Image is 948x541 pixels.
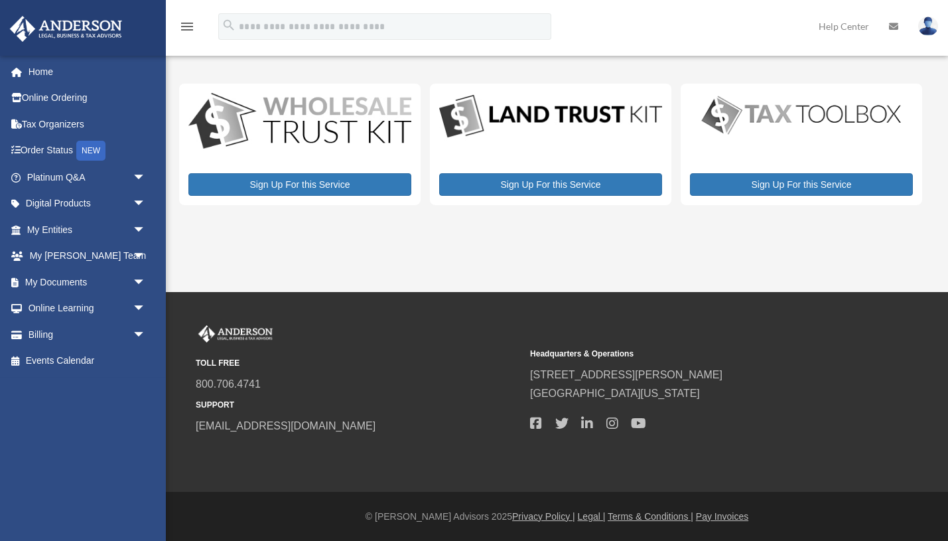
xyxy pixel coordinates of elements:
img: User Pic [918,17,938,36]
a: Sign Up For this Service [690,173,913,196]
img: Anderson Advisors Platinum Portal [6,16,126,42]
a: Events Calendar [9,348,166,374]
span: arrow_drop_down [133,243,159,270]
a: My [PERSON_NAME] Teamarrow_drop_down [9,243,166,270]
a: menu [179,23,195,35]
a: Online Ordering [9,85,166,112]
small: TOLL FREE [196,356,521,370]
div: NEW [76,141,105,161]
a: Terms & Conditions | [608,511,693,522]
a: My Documentsarrow_drop_down [9,269,166,295]
a: Digital Productsarrow_drop_down [9,191,159,217]
img: WS-Trust-Kit-lgo-1.jpg [188,93,411,152]
span: arrow_drop_down [133,321,159,348]
img: Anderson Advisors Platinum Portal [196,325,275,343]
a: Home [9,58,166,85]
a: [EMAIL_ADDRESS][DOMAIN_NAME] [196,420,375,431]
span: arrow_drop_down [133,191,159,218]
a: Sign Up For this Service [188,173,411,196]
img: taxtoolbox_new-1.webp [690,93,913,137]
i: search [222,18,236,33]
a: 800.706.4741 [196,378,261,390]
a: Privacy Policy | [512,511,575,522]
a: Pay Invoices [696,511,748,522]
a: Platinum Q&Aarrow_drop_down [9,164,166,191]
img: LandTrust_lgo-1.jpg [439,93,662,141]
a: Legal | [578,511,606,522]
a: [GEOGRAPHIC_DATA][US_STATE] [530,388,700,399]
span: arrow_drop_down [133,216,159,244]
a: Tax Organizers [9,111,166,137]
a: Order StatusNEW [9,137,166,165]
a: Billingarrow_drop_down [9,321,166,348]
span: arrow_drop_down [133,295,159,323]
span: arrow_drop_down [133,269,159,296]
a: My Entitiesarrow_drop_down [9,216,166,243]
div: © [PERSON_NAME] Advisors 2025 [166,508,948,525]
a: Sign Up For this Service [439,173,662,196]
a: Online Learningarrow_drop_down [9,295,166,322]
a: [STREET_ADDRESS][PERSON_NAME] [530,369,722,380]
span: arrow_drop_down [133,164,159,191]
small: Headquarters & Operations [530,347,855,361]
i: menu [179,19,195,35]
small: SUPPORT [196,398,521,412]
